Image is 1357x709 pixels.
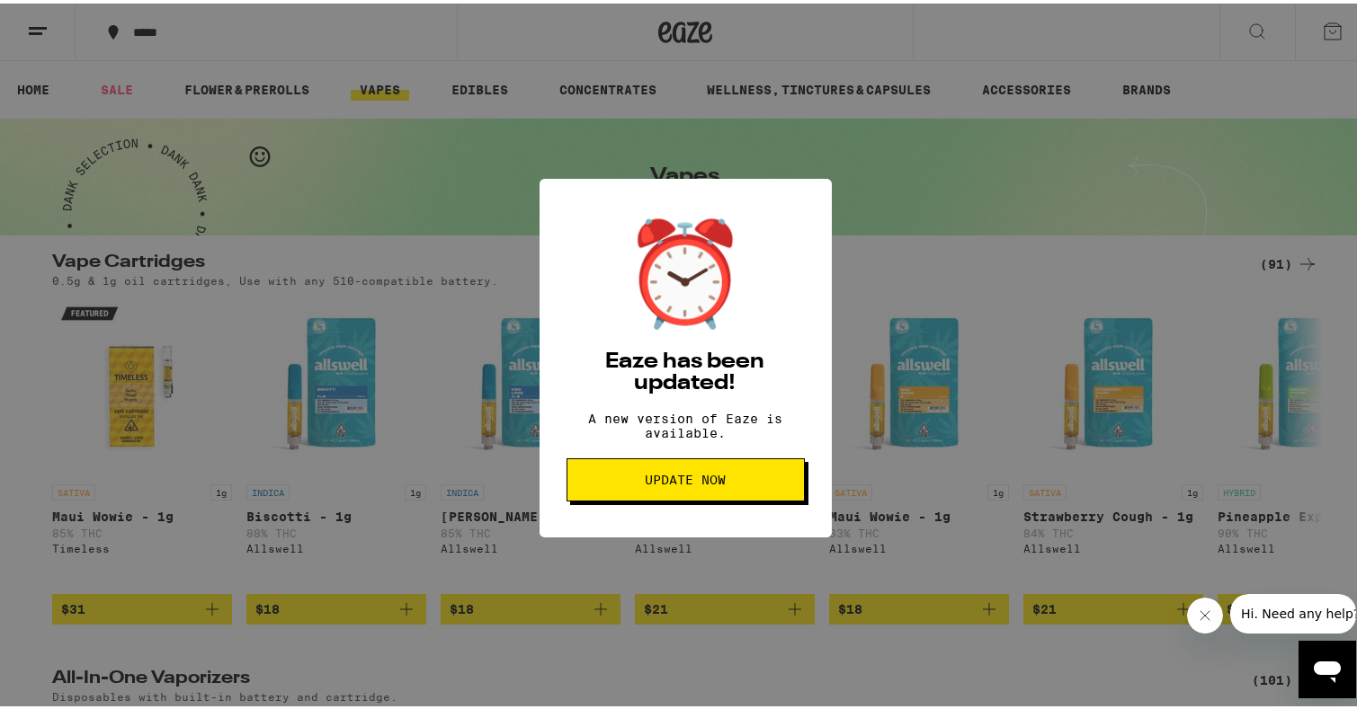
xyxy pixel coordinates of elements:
[567,348,805,391] h2: Eaze has been updated!
[1299,637,1356,695] iframe: Button to launch messaging window
[1187,594,1223,630] iframe: Close message
[567,455,805,498] button: Update Now
[622,211,748,330] div: ⏰
[567,408,805,437] p: A new version of Eaze is available.
[11,13,129,27] span: Hi. Need any help?
[645,470,726,483] span: Update Now
[1230,590,1356,630] iframe: Message from company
